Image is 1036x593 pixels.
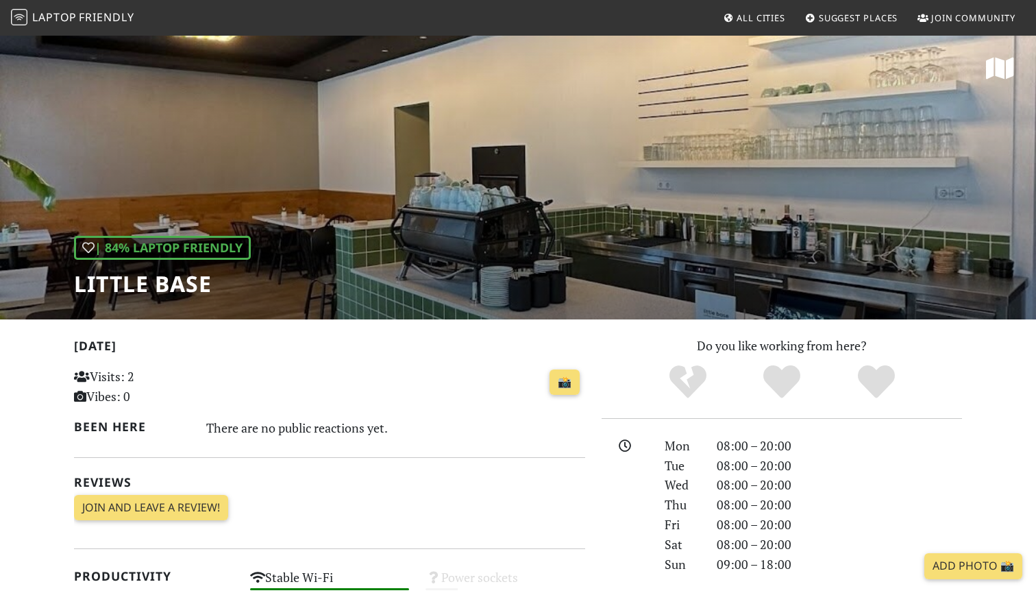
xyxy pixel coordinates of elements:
[79,10,134,25] span: Friendly
[708,456,970,476] div: 08:00 – 20:00
[74,271,251,297] h1: Little Base
[708,495,970,515] div: 08:00 – 20:00
[708,515,970,535] div: 08:00 – 20:00
[800,5,904,30] a: Suggest Places
[924,553,1022,579] a: Add Photo 📸
[74,569,234,583] h2: Productivity
[717,5,791,30] a: All Cities
[737,12,785,24] span: All Cities
[829,363,924,401] div: Definitely!
[656,456,708,476] div: Tue
[602,336,962,356] p: Do you like working from here?
[641,363,735,401] div: No
[550,370,580,396] a: 📸
[656,515,708,535] div: Fri
[656,475,708,495] div: Wed
[74,495,228,521] a: Join and leave a review!
[931,12,1015,24] span: Join Community
[656,436,708,456] div: Mon
[11,6,134,30] a: LaptopFriendly LaptopFriendly
[708,475,970,495] div: 08:00 – 20:00
[912,5,1021,30] a: Join Community
[708,436,970,456] div: 08:00 – 20:00
[74,420,190,434] h2: Been here
[735,363,829,401] div: Yes
[206,417,586,439] div: There are no public reactions yet.
[656,555,708,574] div: Sun
[11,9,27,25] img: LaptopFriendly
[74,339,585,359] h2: [DATE]
[656,495,708,515] div: Thu
[708,555,970,574] div: 09:00 – 18:00
[819,12,898,24] span: Suggest Places
[74,236,251,260] div: | 84% Laptop Friendly
[74,475,585,489] h2: Reviews
[708,535,970,555] div: 08:00 – 20:00
[656,535,708,555] div: Sat
[32,10,77,25] span: Laptop
[74,367,234,407] p: Visits: 2 Vibes: 0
